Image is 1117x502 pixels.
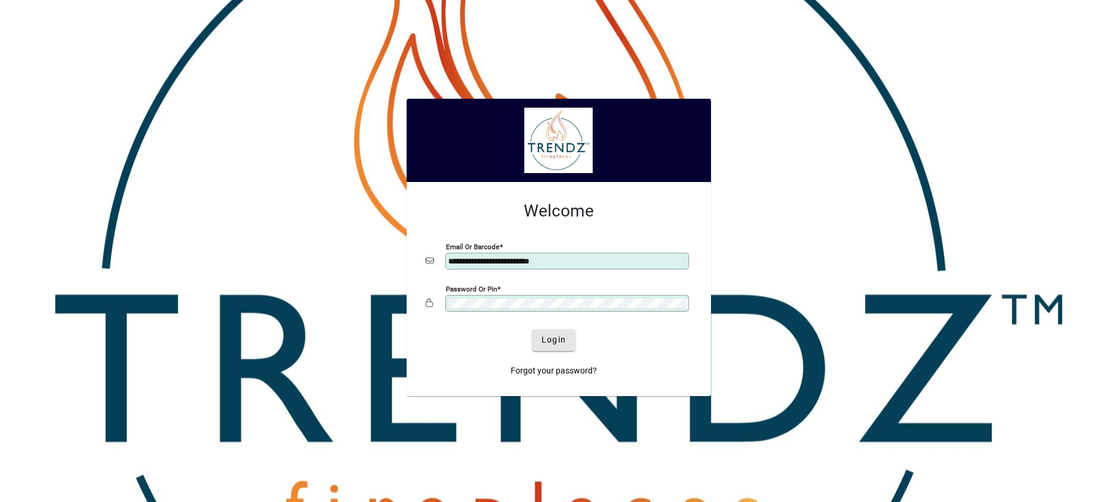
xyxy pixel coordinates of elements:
[532,330,575,351] button: Login
[542,334,566,346] span: Login
[426,201,692,221] h2: Welcome
[511,365,597,377] span: Forgot your password?
[446,284,497,293] mat-label: Password or Pin
[446,242,499,250] mat-label: Email or Barcode
[506,360,602,382] a: Forgot your password?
